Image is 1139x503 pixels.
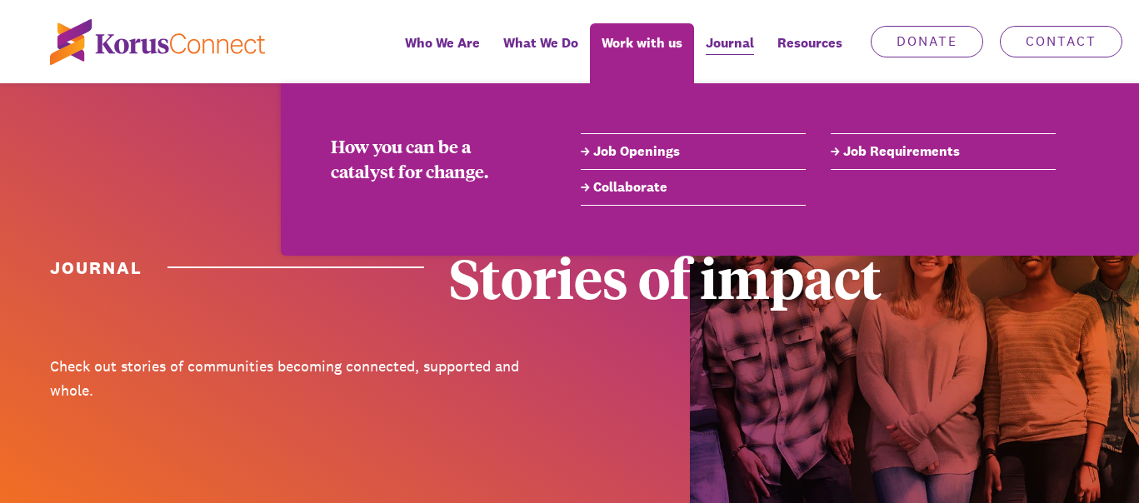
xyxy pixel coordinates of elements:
h1: Journal [50,256,424,280]
img: korus-connect%2Fc5177985-88d5-491d-9cd7-4a1febad1357_logo.svg [50,19,265,65]
a: Donate [871,26,983,57]
div: Stories of impact [449,250,957,305]
a: Journal [694,23,766,83]
span: Work with us [602,31,682,55]
a: What We Do [492,23,590,83]
a: Contact [1000,26,1122,57]
a: Job Openings [581,142,806,162]
span: Journal [706,31,754,55]
a: Who We Are [393,23,492,83]
span: Who We Are [405,31,480,55]
a: Work with us [590,23,694,83]
div: How you can be a catalyst for change. [331,133,531,183]
a: Job Requirements [831,142,1056,162]
span: What We Do [503,31,578,55]
div: Resources [766,23,854,83]
p: Check out stories of communities becoming connected, supported and whole. [50,355,557,403]
a: Collaborate [581,177,806,197]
